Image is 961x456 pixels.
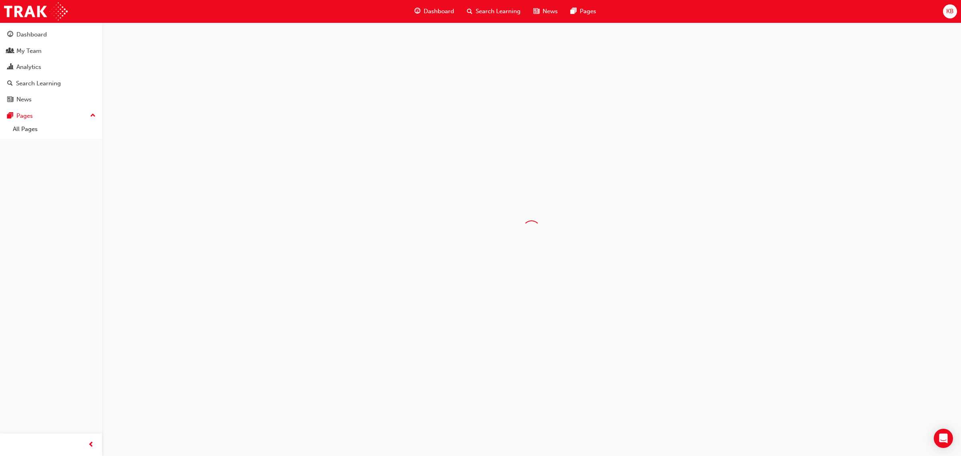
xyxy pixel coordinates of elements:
div: Analytics [16,63,41,72]
span: KB [946,7,954,16]
span: prev-icon [88,440,94,450]
span: Dashboard [424,7,454,16]
span: up-icon [90,111,96,121]
span: people-icon [7,48,13,55]
span: search-icon [467,6,472,16]
span: Search Learning [476,7,521,16]
a: guage-iconDashboard [408,3,460,20]
a: search-iconSearch Learning [460,3,527,20]
a: News [3,92,99,107]
a: Analytics [3,60,99,75]
a: pages-iconPages [564,3,603,20]
span: pages-icon [571,6,577,16]
span: chart-icon [7,64,13,71]
div: Pages [16,111,33,121]
span: News [543,7,558,16]
div: News [16,95,32,104]
div: Dashboard [16,30,47,39]
span: guage-icon [7,31,13,38]
img: Trak [4,2,68,20]
button: Pages [3,109,99,123]
a: All Pages [10,123,99,135]
button: DashboardMy TeamAnalyticsSearch LearningNews [3,26,99,109]
div: Open Intercom Messenger [934,429,953,448]
a: My Team [3,44,99,59]
span: pages-icon [7,113,13,120]
span: Pages [580,7,596,16]
span: news-icon [7,96,13,103]
span: news-icon [533,6,539,16]
div: My Team [16,46,42,56]
a: news-iconNews [527,3,564,20]
button: KB [943,4,957,18]
div: Search Learning [16,79,61,88]
span: search-icon [7,80,13,87]
a: Dashboard [3,27,99,42]
a: Search Learning [3,76,99,91]
span: guage-icon [414,6,420,16]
